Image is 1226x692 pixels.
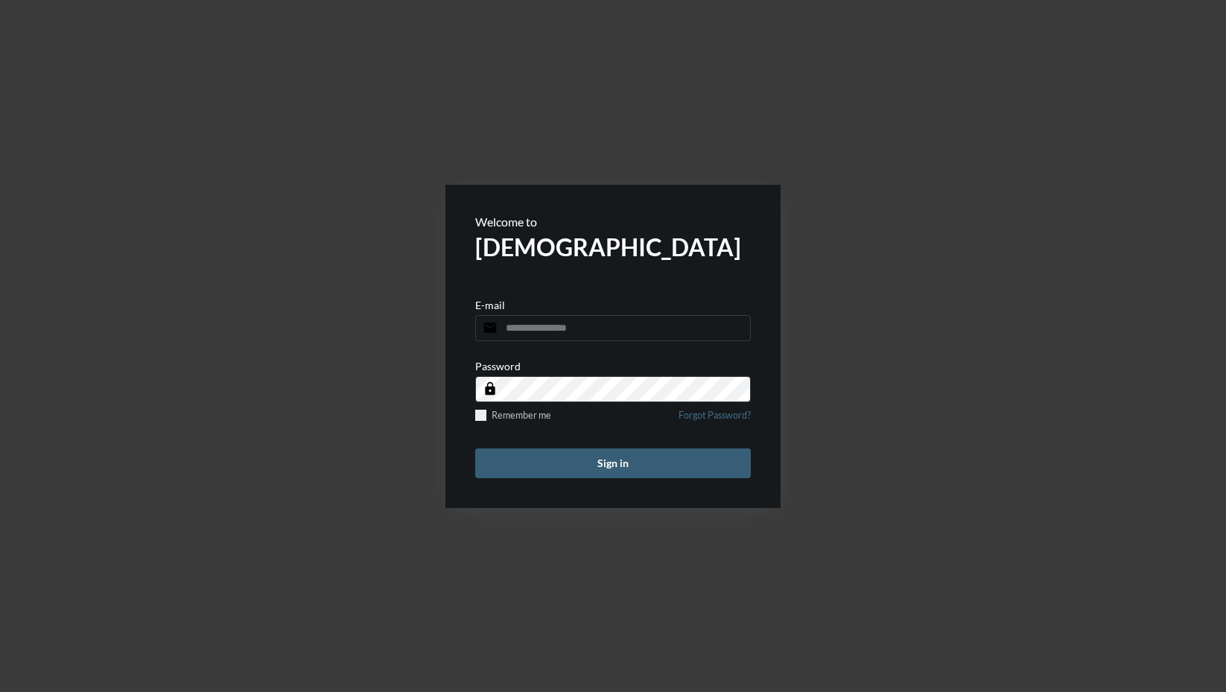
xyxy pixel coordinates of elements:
[475,232,751,261] h2: [DEMOGRAPHIC_DATA]
[475,299,505,311] p: E-mail
[679,410,751,430] a: Forgot Password?
[475,448,751,478] button: Sign in
[475,410,551,421] label: Remember me
[475,215,751,229] p: Welcome to
[475,360,521,372] p: Password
